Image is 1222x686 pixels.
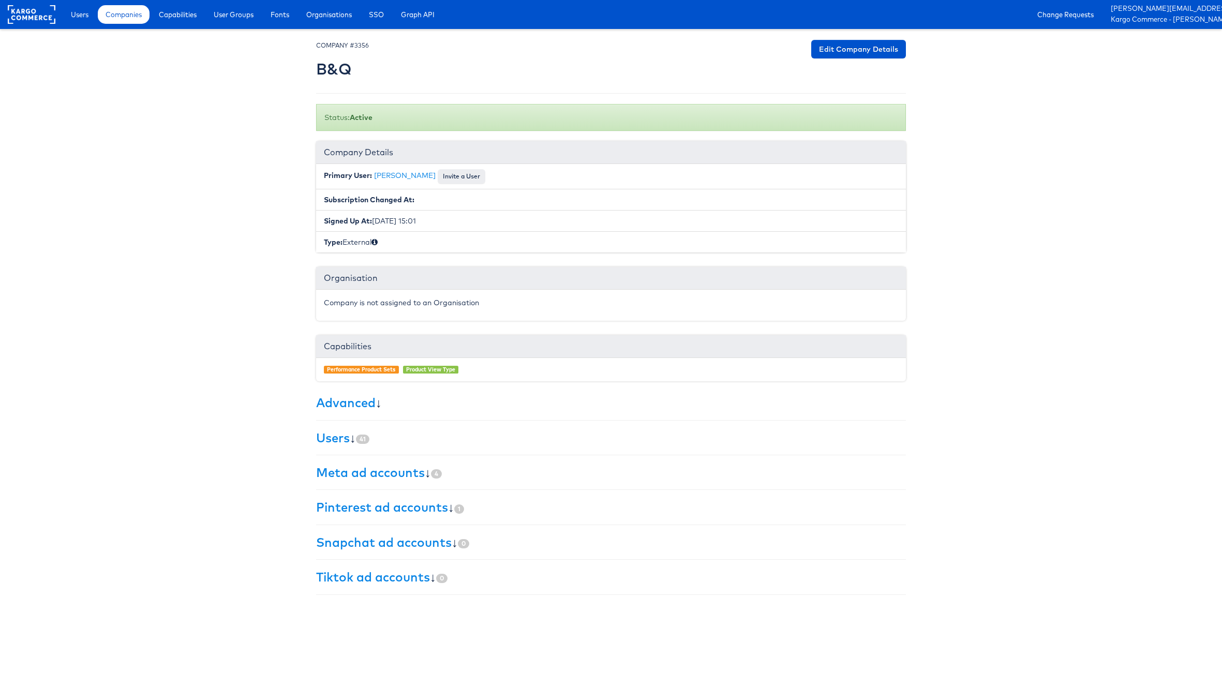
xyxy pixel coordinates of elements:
a: User Groups [206,5,261,24]
b: Type: [324,237,342,247]
a: Users [316,430,350,445]
span: Graph API [401,9,435,20]
h3: ↓ [316,570,906,584]
h3: ↓ [316,535,906,549]
span: Organisations [306,9,352,20]
button: Invite a User [438,169,485,184]
a: SSO [361,5,392,24]
li: [DATE] 15:01 [316,210,906,232]
span: 1 [454,504,464,514]
div: Capabilities [316,335,906,358]
a: Pinterest ad accounts [316,499,448,515]
a: Organisations [299,5,360,24]
a: Advanced [316,395,376,410]
a: Capabilities [151,5,204,24]
p: Company is not assigned to an Organisation [324,297,898,308]
h3: ↓ [316,466,906,479]
b: Subscription Changed At: [324,195,414,204]
a: [PERSON_NAME] [374,171,436,180]
small: COMPANY #3356 [316,41,369,49]
div: Status: [316,104,906,131]
span: Companies [106,9,142,20]
span: SSO [369,9,384,20]
div: Organisation [316,267,906,290]
span: Internal (staff) or External (client) [371,237,378,247]
h3: ↓ [316,500,906,514]
a: Fonts [263,5,297,24]
h2: B&Q [316,61,369,78]
a: Product View Type [406,366,455,373]
span: Fonts [271,9,289,20]
span: 0 [436,574,448,583]
span: Users [71,9,88,20]
a: Edit Company Details [811,40,906,58]
a: Kargo Commerce - [PERSON_NAME] [1111,14,1214,25]
h3: ↓ [316,431,906,444]
span: 41 [356,435,369,444]
b: Signed Up At: [324,216,372,226]
a: Performance Product Sets [327,366,395,373]
span: User Groups [214,9,254,20]
li: External [316,231,906,252]
a: Snapchat ad accounts [316,534,452,550]
b: Active [350,113,372,122]
h3: ↓ [316,396,906,409]
span: Capabilities [159,9,197,20]
a: Change Requests [1030,5,1101,24]
a: Meta ad accounts [316,465,425,480]
span: 0 [458,539,469,548]
span: 4 [431,469,442,479]
b: Primary User: [324,171,372,180]
a: Companies [98,5,150,24]
a: [PERSON_NAME][EMAIL_ADDRESS][PERSON_NAME][DOMAIN_NAME] [1111,4,1214,14]
a: Tiktok ad accounts [316,569,430,585]
a: Graph API [393,5,442,24]
a: Users [63,5,96,24]
div: Company Details [316,141,906,164]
